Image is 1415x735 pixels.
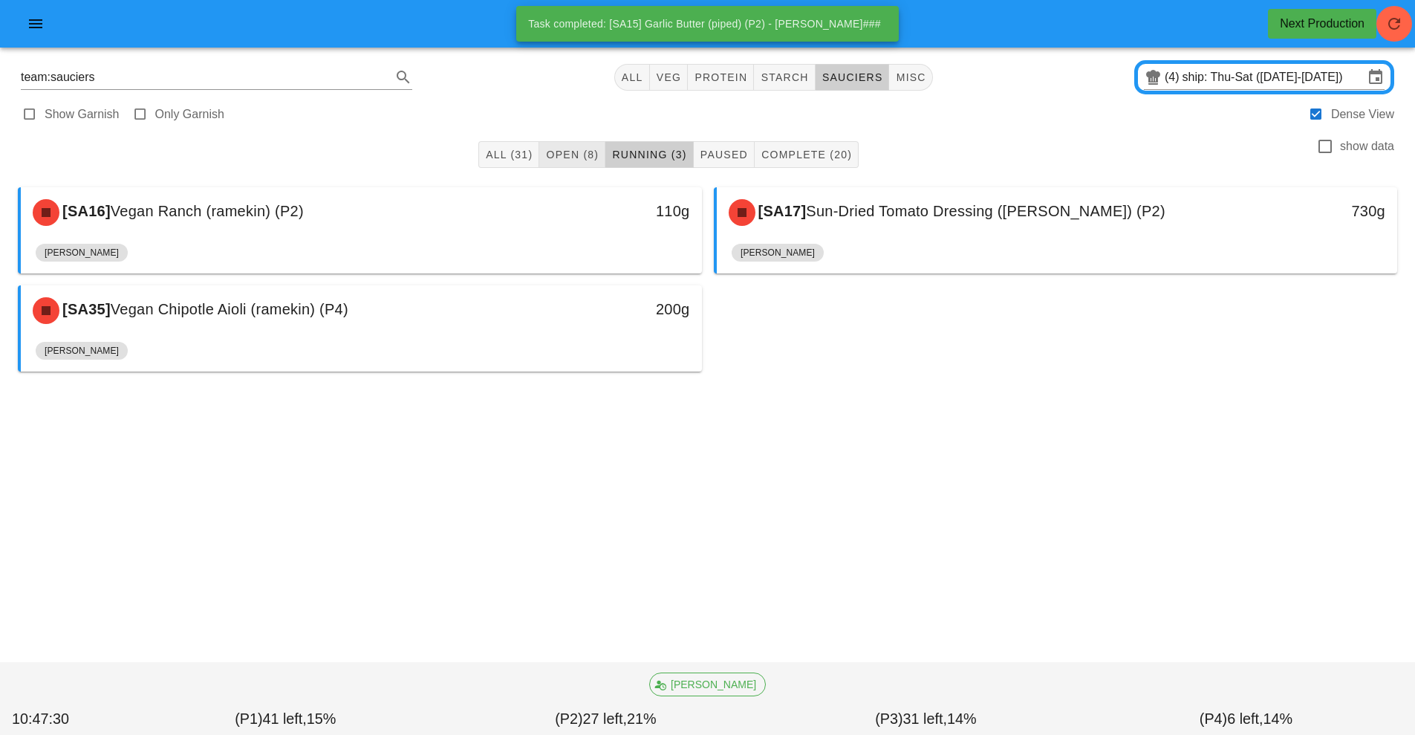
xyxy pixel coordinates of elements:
button: All [614,64,650,91]
span: [PERSON_NAME] [741,244,815,262]
span: veg [656,71,682,83]
span: [PERSON_NAME] [45,342,119,360]
span: [PERSON_NAME] [45,244,119,262]
button: All (31) [478,141,539,168]
button: Running (3) [605,141,693,168]
span: Open (8) [545,149,599,161]
div: 200g [539,297,689,321]
button: sauciers [816,64,890,91]
span: Sun-Dried Tomato Dressing ([PERSON_NAME]) (P2) [806,203,1165,219]
button: Complete (20) [755,141,859,168]
button: starch [754,64,815,91]
div: 110g [539,199,689,223]
span: misc [895,71,926,83]
span: All [621,71,643,83]
div: Next Production [1280,15,1364,33]
button: protein [688,64,754,91]
button: misc [889,64,932,91]
label: Only Garnish [155,107,224,122]
span: sauciers [822,71,883,83]
button: Open (8) [539,141,605,168]
button: veg [650,64,689,91]
span: Vegan Ranch (ramekin) (P2) [111,203,304,219]
button: Paused [694,141,755,168]
label: Show Garnish [45,107,120,122]
span: Complete (20) [761,149,852,161]
span: [SA17] [755,203,807,219]
span: Paused [700,149,748,161]
label: Dense View [1331,107,1394,122]
span: Running (3) [611,149,686,161]
span: protein [694,71,747,83]
label: show data [1340,139,1394,154]
span: Vegan Chipotle Aioli (ramekin) (P4) [111,301,348,317]
div: 730g [1235,199,1385,223]
span: starch [760,71,808,83]
span: [SA16] [59,203,111,219]
span: [SA35] [59,301,111,317]
span: All (31) [485,149,533,161]
div: (4) [1165,70,1183,85]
